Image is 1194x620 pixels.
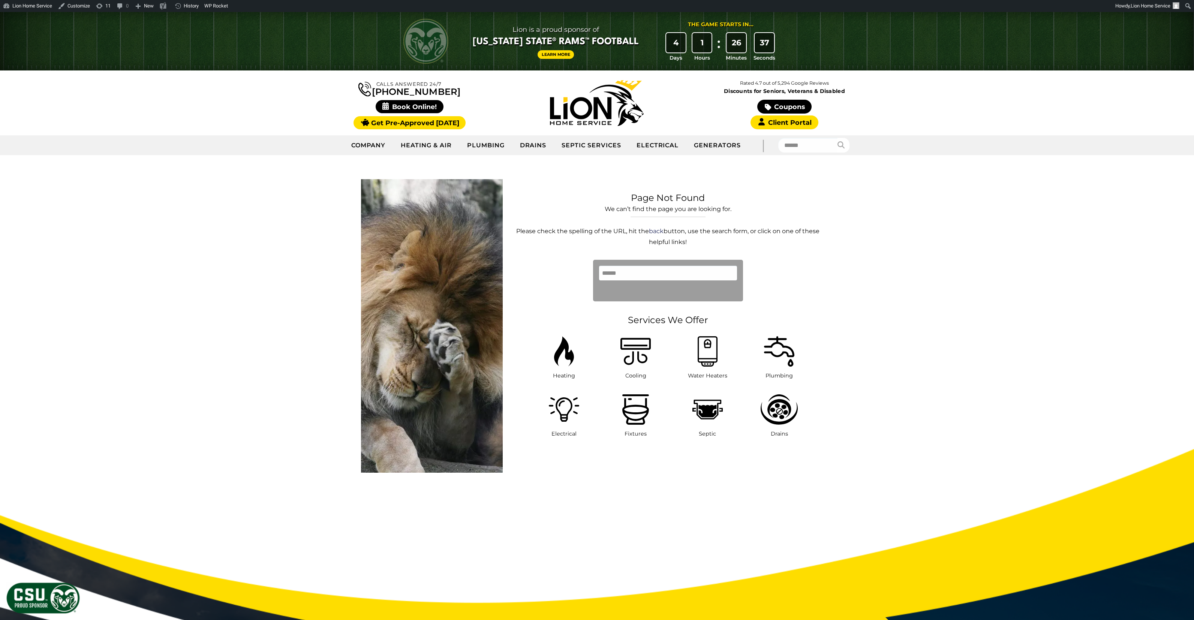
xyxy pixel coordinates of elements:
img: CSU Rams logo [403,19,448,64]
span: Hours [694,54,710,61]
a: back [649,228,664,235]
a: Fixtures [619,391,652,439]
div: | [748,135,778,155]
a: Plumbing [761,333,798,381]
a: Electrical [629,136,687,155]
span: Seconds [754,54,775,61]
span: [US_STATE] State® Rams™ Football [473,36,639,48]
span: Lion Home Service [1131,3,1170,9]
a: Cooling [617,333,654,381]
div: 37 [755,33,774,52]
a: Coupons [757,100,811,114]
a: Generators [686,136,748,155]
span: We can’t find the page you are looking for. [515,205,821,214]
span: Water Heaters [688,372,727,379]
a: Learn More [538,50,574,59]
img: Lion Home Service [550,80,644,126]
div: : [715,33,722,62]
a: Septic [689,391,726,439]
div: 26 [727,33,746,52]
span: Minutes [726,54,747,61]
a: Drains [512,136,554,155]
span: Services We Offer [515,313,821,327]
a: Heating [551,333,577,381]
a: Plumbing [460,136,512,155]
span: Days [670,54,682,61]
span: Book Online! [376,100,443,113]
div: 1 [692,33,712,52]
span: Septic [699,430,716,437]
div: The Game Starts in... [688,21,754,29]
span: Drains [771,430,788,437]
span: Cooling [625,372,646,379]
span: Plumbing [766,372,793,379]
a: Electrical [545,391,583,439]
a: Company [344,136,394,155]
img: CSU Sponsor Badge [6,582,81,614]
p: Please check the spelling of the URL, hit the button, use the search form, or click on one of the... [515,226,821,248]
a: Drains [757,391,801,439]
a: Client Portal [751,115,818,129]
span: Lion is a proud sponsor of [473,24,639,36]
span: Page Not Found [515,191,821,205]
span: Heating [553,372,575,379]
span: Fixtures [625,430,647,437]
a: Septic Services [554,136,629,155]
a: Water Heaters [688,333,727,381]
span: Electrical [551,430,577,437]
a: [PHONE_NUMBER] [358,80,460,96]
p: Rated 4.7 out of 5,294 Google Reviews [691,79,878,87]
span: Discounts for Seniors, Veterans & Disabled [692,88,877,94]
a: Heating & Air [393,136,459,155]
div: 4 [666,33,686,52]
a: Get Pre-Approved [DATE] [354,116,466,129]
